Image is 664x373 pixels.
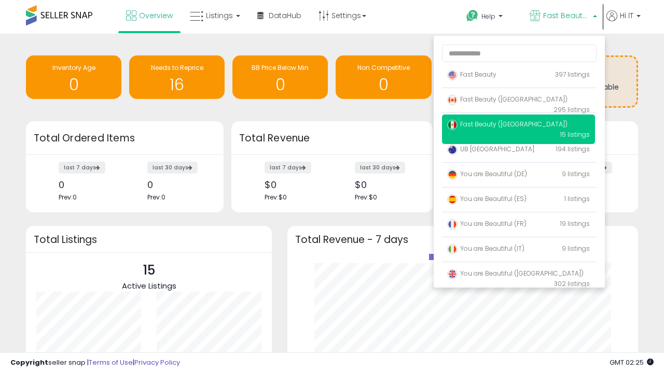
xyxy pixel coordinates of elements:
a: Privacy Policy [134,357,180,367]
span: Prev: $0 [265,193,287,202]
img: mexico.png [447,120,458,130]
img: canada.png [447,95,458,105]
p: 15 [122,261,176,280]
img: usa.png [447,70,458,80]
span: 9 listings [562,244,590,253]
img: uk.png [447,269,458,279]
div: $0 [355,179,414,190]
h3: Total Ordered Items [34,131,216,146]
span: BB Price Below Min [252,63,309,72]
span: You are Beautiful (FR) [447,219,527,228]
label: last 7 days [265,162,311,174]
h1: 16 [134,76,219,93]
strong: Copyright [10,357,48,367]
div: seller snap | | [10,358,180,368]
a: Non Competitive 0 [336,55,431,99]
span: Prev: 0 [147,193,165,202]
img: australia.png [447,145,458,155]
span: Active Listings [122,280,176,291]
a: Inventory Age 0 [26,55,121,99]
span: Fast Beauty ([GEOGRAPHIC_DATA]) [447,120,568,128]
span: Non Competitive [357,63,410,72]
span: Prev: 0 [59,193,77,202]
label: last 30 days [355,162,405,174]
span: Hi IT [620,10,633,21]
span: 1 listings [564,194,590,203]
h3: Total Revenue [239,131,425,146]
span: 15 listings [560,130,590,139]
img: italy.png [447,244,458,254]
span: Help [481,12,495,21]
span: Listings [206,10,233,21]
span: 295 listings [554,105,590,114]
label: last 7 days [59,162,105,174]
a: Needs to Reprice 16 [129,55,225,99]
h3: Total Revenue - 7 days [295,236,630,243]
span: Needs to Reprice [151,63,203,72]
h1: 0 [341,76,426,93]
span: You are Beautiful (ES) [447,194,527,203]
h1: 0 [238,76,323,93]
span: You are Beautiful ([GEOGRAPHIC_DATA]) [447,269,584,278]
a: BB Price Below Min 0 [232,55,328,99]
span: 397 listings [555,70,590,79]
div: 0 [147,179,205,190]
span: Overview [139,10,173,21]
span: 194 listings [556,145,590,153]
img: france.png [447,219,458,229]
span: 19 listings [560,219,590,228]
span: You are Beautiful (DE) [447,169,527,178]
img: germany.png [447,169,458,180]
span: DataHub [269,10,301,21]
span: Fast Beauty [447,70,496,79]
i: Get Help [466,9,479,22]
span: Fast Beauty ([GEOGRAPHIC_DATA]) [447,95,568,104]
h1: 0 [31,76,116,93]
h3: Total Listings [34,236,264,243]
span: UB [GEOGRAPHIC_DATA] [447,145,534,153]
span: Prev: $0 [355,193,377,202]
label: last 30 days [147,162,198,174]
a: Hi IT [606,10,641,34]
span: 302 listings [554,279,590,288]
a: Terms of Use [89,357,133,367]
div: 0 [59,179,117,190]
img: spain.png [447,194,458,205]
span: 2025-10-14 02:25 GMT [610,357,654,367]
span: You are Beautiful (IT) [447,244,524,253]
div: $0 [265,179,324,190]
span: Inventory Age [52,63,95,72]
span: 9 listings [562,169,590,178]
a: Help [458,2,520,34]
span: Fast Beauty ([GEOGRAPHIC_DATA]) [543,10,590,21]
